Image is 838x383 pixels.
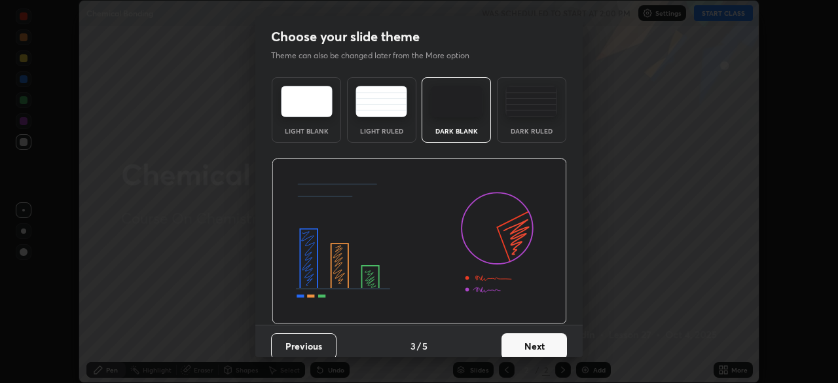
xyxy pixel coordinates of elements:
button: Previous [271,333,337,359]
h2: Choose your slide theme [271,28,420,45]
div: Dark Blank [430,128,483,134]
img: darkTheme.f0cc69e5.svg [431,86,483,117]
button: Next [501,333,567,359]
p: Theme can also be changed later from the More option [271,50,483,62]
h4: / [417,339,421,353]
div: Light Blank [280,128,333,134]
h4: 5 [422,339,428,353]
img: lightRuledTheme.5fabf969.svg [355,86,407,117]
div: Dark Ruled [505,128,558,134]
img: lightTheme.e5ed3b09.svg [281,86,333,117]
h4: 3 [410,339,416,353]
img: darkThemeBanner.d06ce4a2.svg [272,158,567,325]
div: Light Ruled [355,128,408,134]
img: darkRuledTheme.de295e13.svg [505,86,557,117]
